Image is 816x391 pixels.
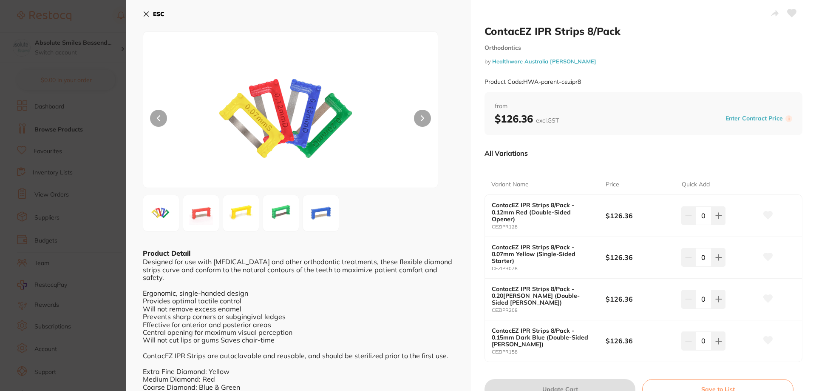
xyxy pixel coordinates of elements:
[606,294,674,304] b: $126.36
[484,25,802,37] h2: ContacEZ IPR Strips 8/Pack
[723,114,785,123] button: Enter Contract Price
[143,249,190,257] b: Product Detail
[492,244,594,264] b: ContacEZ IPR Strips 8/Pack - 0.07mm Yellow (Single-Sided Starter)
[606,253,674,262] b: $126.36
[484,44,802,51] small: Orthodontics
[484,58,802,65] small: by
[492,308,606,313] small: CEZIPR208
[484,78,581,86] small: Product Code: HWA-parent-cezipr8
[606,180,619,189] p: Price
[143,7,164,21] button: ESC
[153,10,164,18] b: ESC
[484,149,528,157] p: All Variations
[492,349,606,355] small: CEZIPR158
[536,117,559,124] span: excl. GST
[492,58,596,65] a: Healthware Australia [PERSON_NAME]
[492,202,594,222] b: ContacEZ IPR Strips 8/Pack - 0.12mm Red (Double-Sided Opener)
[492,266,606,271] small: CEZIPR078
[226,198,256,228] img: MV8xLmpwZw
[143,258,454,391] div: Designed for use with [MEDICAL_DATA] and other orthodontic treatments, these flexible diamond str...
[492,224,606,230] small: CEZIPR128
[492,285,594,306] b: ContacEZ IPR Strips 8/Pack - 0.20[PERSON_NAME] (Double-Sided [PERSON_NAME])
[682,180,710,189] p: Quick Add
[266,198,296,228] img: XzEuanBn
[495,112,559,125] b: $126.36
[785,115,792,122] label: i
[495,102,792,111] span: from
[202,53,379,188] img: bmc
[492,327,594,348] b: ContacEZ IPR Strips 8/Pack - 0.15mm Dark Blue (Double-Sided [PERSON_NAME])
[306,198,336,228] img: MV8xLmpwZw
[186,198,216,228] img: LmpwZw
[606,211,674,220] b: $126.36
[491,180,529,189] p: Variant Name
[606,336,674,345] b: $126.36
[146,202,176,225] img: bmc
